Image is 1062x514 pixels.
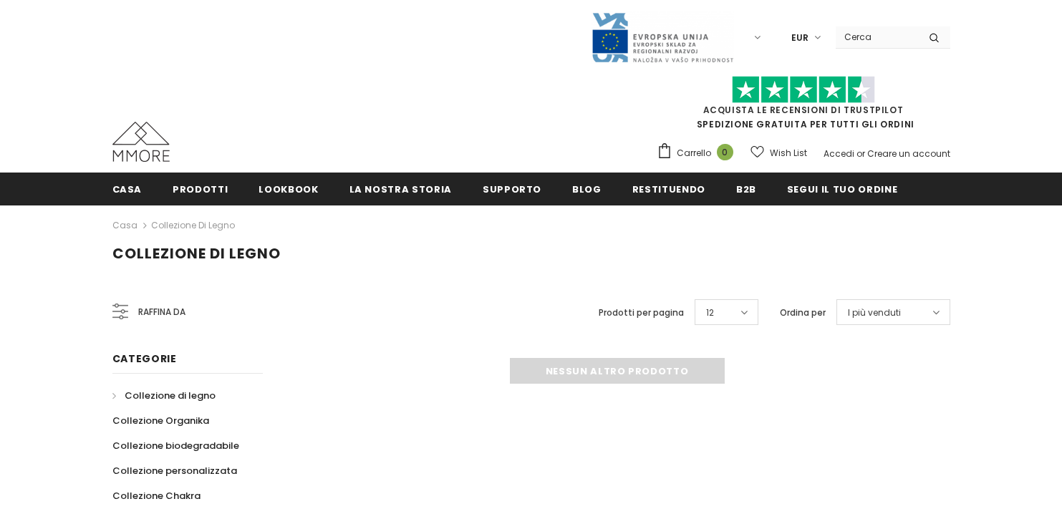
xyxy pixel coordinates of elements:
a: Acquista le recensioni di TrustPilot [703,104,904,116]
a: Casa [112,173,143,205]
span: EUR [791,31,808,45]
span: or [856,147,865,160]
span: Segui il tuo ordine [787,183,897,196]
span: Collezione Organika [112,414,209,427]
a: Collezione di legno [151,219,235,231]
label: Ordina per [780,306,826,320]
span: Collezione Chakra [112,489,201,503]
span: La nostra storia [349,183,452,196]
span: Categorie [112,351,177,366]
a: Prodotti [173,173,228,205]
a: La nostra storia [349,173,452,205]
span: Carrello [677,146,711,160]
span: Lookbook [259,183,318,196]
span: Raffina da [138,304,185,320]
span: Collezione personalizzata [112,464,237,477]
span: I più venduti [848,306,901,320]
span: Blog [572,183,602,196]
a: Collezione Organika [112,408,209,433]
a: Casa [112,217,137,234]
a: Carrello 0 [657,142,740,164]
a: Segui il tuo ordine [787,173,897,205]
span: 0 [717,144,733,160]
span: SPEDIZIONE GRATUITA PER TUTTI GLI ORDINI [657,82,950,130]
a: Collezione Chakra [112,483,201,508]
a: Creare un account [867,147,950,160]
a: Javni Razpis [591,31,734,43]
span: Wish List [770,146,807,160]
a: supporto [483,173,541,205]
a: Collezione di legno [112,383,216,408]
a: B2B [736,173,756,205]
label: Prodotti per pagina [599,306,684,320]
span: Restituendo [632,183,705,196]
img: Javni Razpis [591,11,734,64]
span: Collezione di legno [112,243,281,263]
a: Lookbook [259,173,318,205]
img: Fidati di Pilot Stars [732,76,875,104]
a: Wish List [750,140,807,165]
span: Prodotti [173,183,228,196]
a: Blog [572,173,602,205]
a: Collezione personalizzata [112,458,237,483]
a: Restituendo [632,173,705,205]
a: Accedi [824,147,854,160]
input: Search Site [836,26,918,47]
img: Casi MMORE [112,122,170,162]
span: Casa [112,183,143,196]
a: Collezione biodegradabile [112,433,239,458]
span: B2B [736,183,756,196]
span: Collezione di legno [125,389,216,402]
span: Collezione biodegradabile [112,439,239,452]
span: 12 [706,306,714,320]
span: supporto [483,183,541,196]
